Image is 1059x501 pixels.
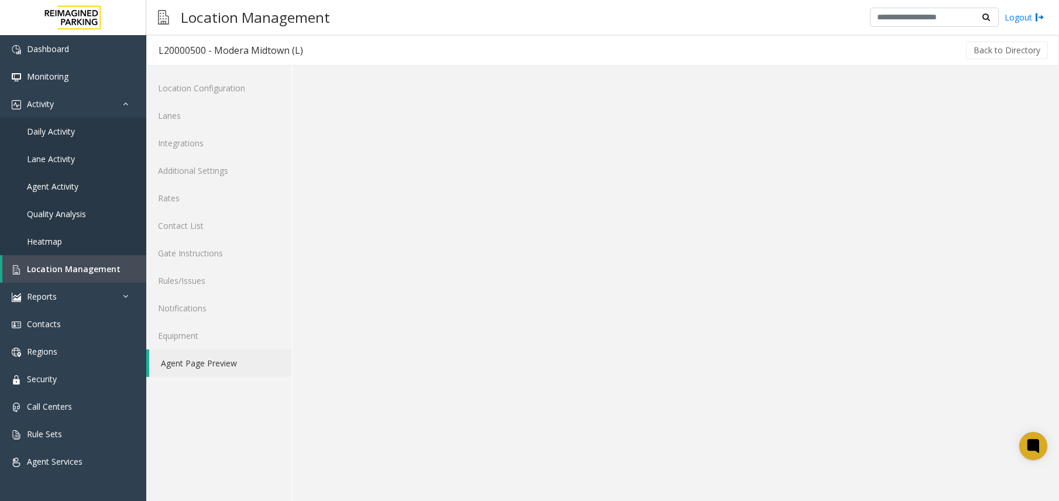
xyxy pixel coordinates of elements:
[27,346,57,357] span: Regions
[1005,11,1044,23] a: Logout
[27,318,61,330] span: Contacts
[27,401,72,412] span: Call Centers
[146,239,292,267] a: Gate Instructions
[12,348,21,357] img: 'icon'
[27,373,57,385] span: Security
[146,294,292,322] a: Notifications
[27,71,68,82] span: Monitoring
[27,126,75,137] span: Daily Activity
[12,265,21,274] img: 'icon'
[27,208,86,219] span: Quality Analysis
[2,255,146,283] a: Location Management
[12,100,21,109] img: 'icon'
[27,236,62,247] span: Heatmap
[12,320,21,330] img: 'icon'
[27,263,121,274] span: Location Management
[27,428,62,440] span: Rule Sets
[159,43,303,58] div: L20000500 - Modera Midtown (L)
[146,129,292,157] a: Integrations
[12,375,21,385] img: 'icon'
[146,102,292,129] a: Lanes
[27,43,69,54] span: Dashboard
[146,322,292,349] a: Equipment
[12,458,21,467] img: 'icon'
[27,98,54,109] span: Activity
[175,3,336,32] h3: Location Management
[1035,11,1044,23] img: logout
[27,153,75,164] span: Lane Activity
[966,42,1048,59] button: Back to Directory
[146,212,292,239] a: Contact List
[27,456,82,467] span: Agent Services
[12,403,21,412] img: 'icon'
[146,267,292,294] a: Rules/Issues
[12,430,21,440] img: 'icon'
[146,184,292,212] a: Rates
[146,74,292,102] a: Location Configuration
[146,157,292,184] a: Additional Settings
[27,291,57,302] span: Reports
[149,349,292,377] a: Agent Page Preview
[27,181,78,192] span: Agent Activity
[12,45,21,54] img: 'icon'
[158,3,169,32] img: pageIcon
[12,293,21,302] img: 'icon'
[12,73,21,82] img: 'icon'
